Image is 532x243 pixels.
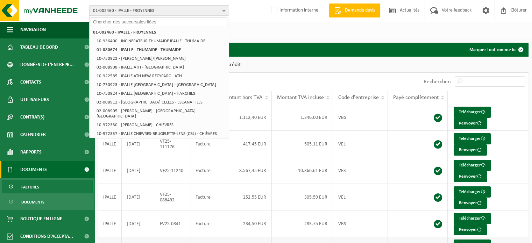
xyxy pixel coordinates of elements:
td: [DATE] [122,157,154,184]
td: Facture [190,184,216,210]
td: 10.366,61 EUR [272,157,333,184]
span: Demande devis [343,7,377,14]
li: 02-008912 - [GEOGRAPHIC_DATA] CELLES - ESCANAFFLES [94,98,227,107]
td: VBS [333,210,388,237]
td: [DATE] [122,210,154,237]
td: 283,75 EUR [272,210,333,237]
label: Rechercher: [424,79,451,85]
a: Télécharger [454,186,491,198]
span: Boutique en ligne [20,210,62,228]
a: Télécharger [454,160,491,171]
td: IPALLE [98,210,122,237]
span: Rapports [20,143,42,161]
td: VF25-088492 [154,184,190,210]
span: Documents [21,195,44,209]
td: 305,59 EUR [272,184,333,210]
li: 10-922585 - IPALLE ATH NEW RECYPARC - ATH [94,72,227,80]
span: 01-002460 - IPALLE - FROYENNES [93,6,220,16]
span: Calendrier [20,126,46,143]
td: Facture [190,210,216,237]
li: 10-750922 - [PERSON_NAME]/[PERSON_NAME] [94,54,227,63]
span: Navigation [20,21,46,38]
input: Chercher des succursales liées [91,17,227,26]
strong: 01-002460 - IPALLE - FROYENNES [93,30,156,35]
a: Factures [2,180,93,193]
span: Tableau de bord [20,38,58,56]
span: Utilisateurs [20,91,49,108]
a: Demande devis [329,3,380,17]
button: Renvoyer [454,171,487,182]
td: 505,11 EUR [272,131,333,157]
span: Montant hors TVA [221,95,262,100]
td: IPALLE [98,184,122,210]
td: IPALLE [98,157,122,184]
strong: 01-080674 - IPALLE - THUMAIDE - THUMAIDE [97,48,181,52]
td: VBS [333,104,388,131]
span: Contrat(s) [20,108,44,126]
button: Renvoyer [454,144,487,156]
a: Télécharger [454,107,491,118]
td: [DATE] [122,184,154,210]
td: 252,55 EUR [216,184,272,210]
td: FV25-0841 [154,210,190,237]
td: 1.112,40 EUR [216,104,272,131]
td: 417,45 EUR [216,131,272,157]
td: 234,50 EUR [216,210,272,237]
td: Facture [190,157,216,184]
button: Renvoyer [454,118,487,129]
li: 10-972337 - IPALLE CHIEVRES-BRUGELETTE-LENS (CBL) - CHIÈVRES [94,129,227,138]
button: Renvoyer [454,224,487,235]
li: 02-008908 - IPALLE ATH - [GEOGRAPHIC_DATA] [94,63,227,72]
td: 8.567,45 EUR [216,157,272,184]
span: Données de l'entrepr... [20,56,74,73]
td: IPALLE [98,131,122,157]
td: VF25-111176 [154,131,190,157]
li: 10-750923 - IPALLE [GEOGRAPHIC_DATA] - [GEOGRAPHIC_DATA] [94,80,227,89]
li: 10-972330 - [PERSON_NAME] - CHIÈVRES [94,121,227,129]
li: 10-936400 - INCINERATEUR THUMAIDE IPALLE - THUMAIDE [94,37,227,45]
li: 02-008905 - [PERSON_NAME] - [GEOGRAPHIC_DATA]-[GEOGRAPHIC_DATA] [94,107,227,121]
td: VES [333,157,388,184]
li: 10-750924 - IPALLE [GEOGRAPHIC_DATA] - HARCHIES [94,89,227,98]
td: 1.346,00 EUR [272,104,333,131]
span: Contacts [20,73,41,91]
button: Renvoyer [454,198,487,209]
a: Télécharger [454,133,491,144]
td: VEL [333,131,388,157]
a: Documents [2,195,93,208]
button: 01-002460 - IPALLE - FROYENNES [89,5,229,16]
label: Information interne [270,5,318,16]
span: Payé complètement [393,95,439,100]
button: Marquer tout comme lu [464,43,528,57]
span: Documents [20,161,47,178]
span: Factures [21,180,39,194]
td: VEL [333,184,388,210]
span: Code d'entreprise [338,95,379,100]
td: [DATE] [122,131,154,157]
span: Montant TVA incluse [277,95,324,100]
td: VF25-11240 [154,157,190,184]
a: Télécharger [454,213,491,224]
td: Facture [190,131,216,157]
